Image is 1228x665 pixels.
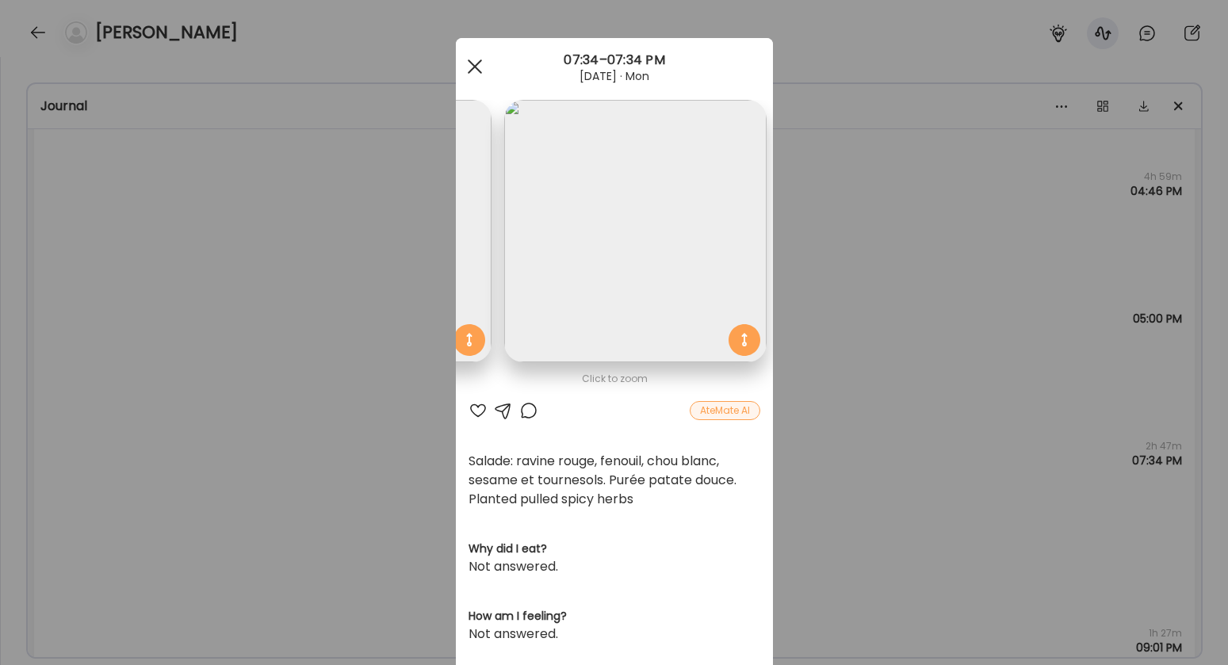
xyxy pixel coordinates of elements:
img: images%2F2qX6n007gbOGR2YXXRjPCeeS3CG3%2Fd2rOYxg5LLLcJ4TUQKeR%2FaKEOTo1sjmypNVVjHaiV_1080 [229,100,492,362]
div: [DATE] · Mon [456,70,773,82]
h3: How am I feeling? [469,608,760,625]
div: Salade: ravine rouge, fenouil, chou blanc, sesame et tournesols. Purée patate douce. Planted pull... [469,452,760,509]
div: 07:34–07:34 PM [456,51,773,70]
div: Click to zoom [469,369,760,388]
h3: Why did I eat? [469,541,760,557]
div: Not answered. [469,557,760,576]
div: AteMate AI [690,401,760,420]
img: images%2F2qX6n007gbOGR2YXXRjPCeeS3CG3%2Fd2rOYxg5LLLcJ4TUQKeR%2FbvQy7VpBIiOLWZ4fyz3J_1080 [504,100,767,362]
div: Not answered. [469,625,760,644]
